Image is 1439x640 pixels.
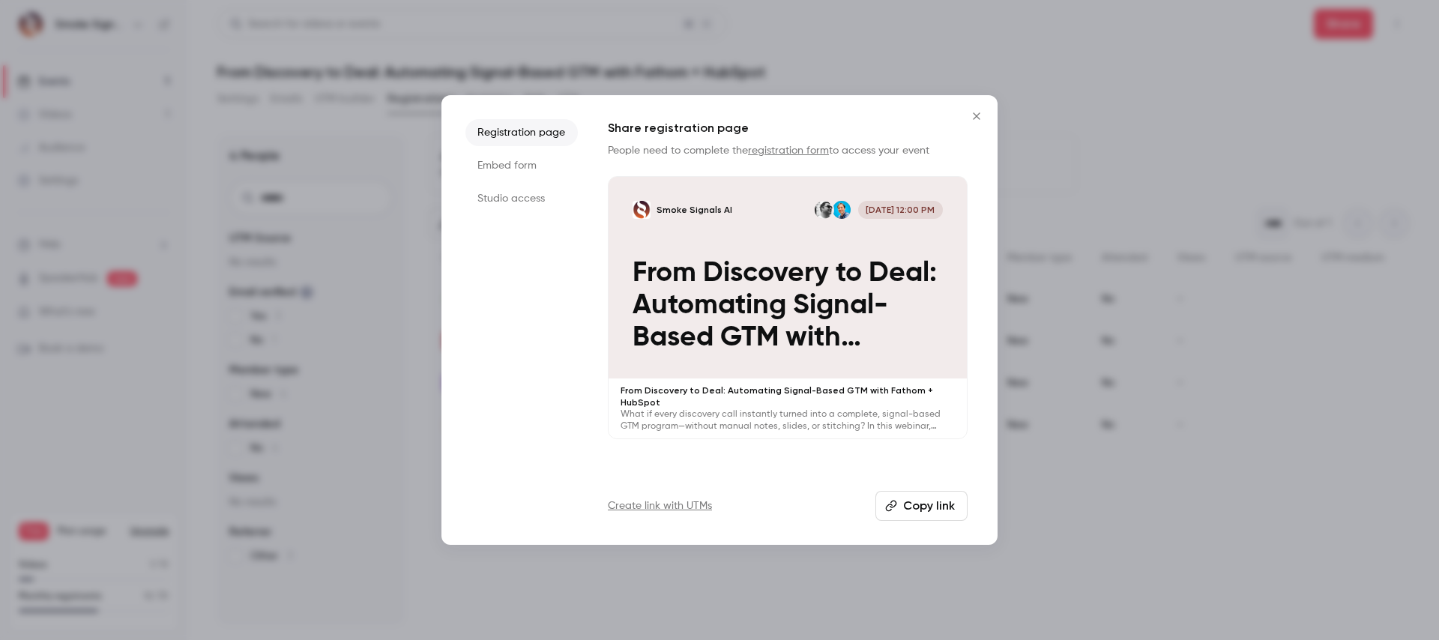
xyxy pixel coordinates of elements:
[608,176,968,439] a: From Discovery to Deal: Automating Signal-Based GTM with Fathom + HubSpotSmoke Signals AIArlo Hil...
[465,119,578,146] li: Registration page
[608,498,712,513] a: Create link with UTMs
[621,384,955,408] p: From Discovery to Deal: Automating Signal-Based GTM with Fathom + HubSpot
[815,201,833,219] img: Nick Zeckets
[465,152,578,179] li: Embed form
[748,145,829,156] a: registration form
[875,491,968,521] button: Copy link
[858,201,943,219] span: [DATE] 12:00 PM
[657,204,732,216] p: Smoke Signals AI
[962,101,992,131] button: Close
[608,119,968,137] h1: Share registration page
[465,185,578,212] li: Studio access
[608,143,968,158] p: People need to complete the to access your event
[833,201,851,219] img: Arlo Hill
[633,257,943,354] p: From Discovery to Deal: Automating Signal-Based GTM with Fathom + HubSpot
[633,201,651,219] img: From Discovery to Deal: Automating Signal-Based GTM with Fathom + HubSpot
[621,408,955,432] p: What if every discovery call instantly turned into a complete, signal-based GTM program—without m...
